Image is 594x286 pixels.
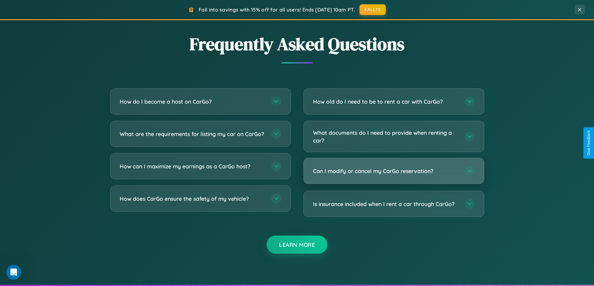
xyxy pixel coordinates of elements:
[313,129,458,144] h3: What documents do I need to provide when renting a car?
[120,130,265,138] h3: What are the requirements for listing my car on CarGo?
[360,4,386,15] button: FALL15
[120,195,265,203] h3: How does CarGo ensure the safety of my vehicle?
[313,167,458,175] h3: Can I modify or cancel my CarGo reservation?
[6,265,21,280] iframe: Intercom live chat
[110,32,484,56] h2: Frequently Asked Questions
[313,200,458,208] h3: Is insurance included when I rent a car through CarGo?
[120,162,265,170] h3: How can I maximize my earnings as a CarGo host?
[587,130,591,156] div: Give Feedback
[313,98,458,105] h3: How old do I need to be to rent a car with CarGo?
[120,98,265,105] h3: How do I become a host on CarGo?
[267,236,327,254] button: Learn More
[199,7,355,13] span: Fall into savings with 15% off for all users! Ends [DATE] 10am PT.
